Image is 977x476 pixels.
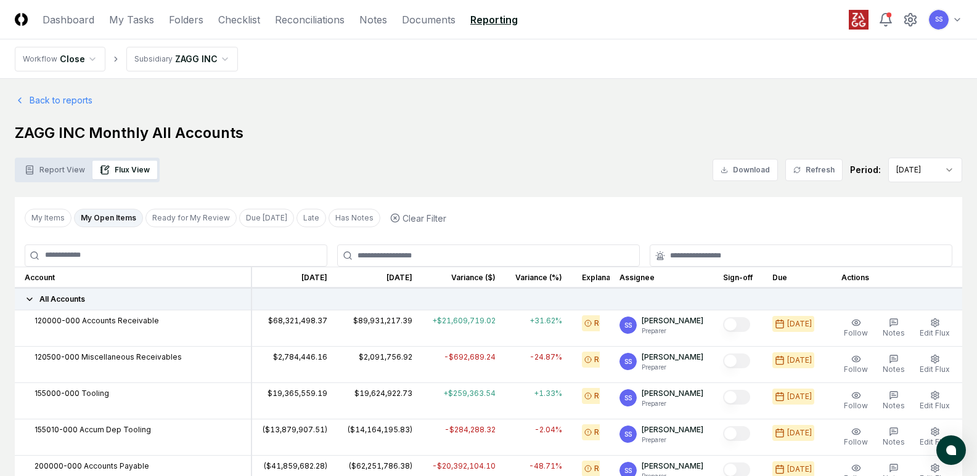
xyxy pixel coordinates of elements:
[787,391,812,402] div: [DATE]
[582,352,631,368] div: Required
[917,315,952,341] button: Edit Flux
[917,352,952,377] button: Edit Flux
[832,267,962,288] th: Actions
[713,159,778,181] button: Download
[880,315,907,341] button: Notes
[39,294,85,305] span: All Accounts
[15,94,92,107] a: Back to reports
[642,388,703,399] p: [PERSON_NAME]
[359,12,387,27] a: Notes
[145,209,237,227] button: Ready for My Review
[109,12,154,27] a: My Tasks
[880,352,907,377] button: Notes
[762,267,832,288] th: Due
[422,382,505,419] td: +$259,363.54
[642,435,703,445] p: Preparer
[841,388,870,414] button: Follow
[920,401,950,410] span: Edit Flux
[337,310,422,346] td: $89,931,217.39
[92,161,157,179] button: Flux View
[723,426,750,441] button: Mark complete
[582,424,600,440] button: Required
[422,346,505,382] td: -$692,689.24
[15,47,238,71] nav: breadcrumb
[43,12,94,27] a: Dashboard
[624,466,632,475] span: SS
[15,267,251,288] th: Account
[787,427,812,438] div: [DATE]
[35,315,159,326] span: 120000-000 Accounts Receivable
[880,424,907,450] button: Notes
[785,159,843,181] button: Refresh
[74,209,143,227] button: My Open Items
[883,365,905,374] span: Notes
[935,15,942,24] span: SS
[841,352,870,377] button: Follow
[582,388,600,404] button: Required
[928,9,950,31] button: SS
[35,424,151,435] span: 155010-000 Accum Dep Tooling
[134,54,173,65] div: Subsidiary
[251,346,337,382] td: $2,784,446.16
[572,267,610,288] th: Explanation
[844,365,868,374] span: Follow
[936,435,966,465] button: atlas-launcher
[169,12,203,27] a: Folders
[642,424,703,435] p: [PERSON_NAME]
[505,419,572,455] td: -2.04%
[422,310,505,346] td: +$21,609,719.02
[642,326,703,336] p: Preparer
[723,390,750,405] button: Mark complete
[723,317,750,332] button: Mark complete
[337,419,422,455] td: ($14,164,195.83)
[23,54,57,65] div: Workflow
[337,267,422,288] th: [DATE]
[787,355,812,366] div: [DATE]
[337,346,422,382] td: $2,091,756.92
[642,461,703,472] p: [PERSON_NAME]
[251,310,337,346] td: $68,321,498.37
[624,430,632,439] span: SS
[642,352,703,363] p: [PERSON_NAME]
[850,163,881,176] div: Period:
[296,209,326,227] button: Late
[422,267,505,288] th: Variance ($)
[35,461,149,472] span: 200000-000 Accounts Payable
[624,393,632,403] span: SS
[844,437,868,446] span: Follow
[844,401,868,410] span: Follow
[920,365,950,374] span: Edit Flux
[624,321,632,330] span: SS
[505,382,572,419] td: +1.33%
[920,328,950,337] span: Edit Flux
[35,352,182,363] span: 120500-000 Miscellaneous Receivables
[385,207,451,230] button: Clear Filter
[275,12,345,27] a: Reconciliations
[251,419,337,455] td: ($13,879,907.51)
[787,464,812,475] div: [DATE]
[883,437,905,446] span: Notes
[218,12,260,27] a: Checklist
[582,315,631,331] div: Required
[610,267,713,288] th: Assignee
[251,382,337,419] td: $19,365,559.19
[239,209,294,227] button: Due Today
[25,209,72,227] button: My Items
[880,388,907,414] button: Notes
[844,328,868,337] span: Follow
[329,209,380,227] button: Has Notes
[787,318,812,329] div: [DATE]
[642,315,703,326] p: [PERSON_NAME]
[883,328,905,337] span: Notes
[15,123,962,143] h1: ZAGG INC Monthly All Accounts
[642,399,703,408] p: Preparer
[505,267,572,288] th: Variance (%)
[505,310,572,346] td: +31.62%
[582,388,631,404] div: Required
[642,363,703,372] p: Preparer
[582,352,600,368] button: Required
[505,346,572,382] td: -24.87%
[582,424,631,440] div: Required
[841,424,870,450] button: Follow
[624,357,632,366] span: SS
